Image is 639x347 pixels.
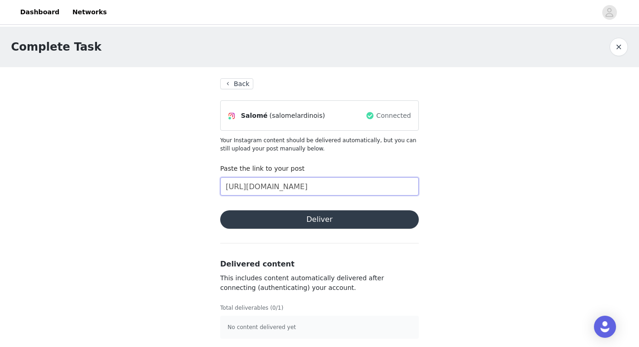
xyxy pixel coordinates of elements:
[220,136,419,153] p: Your Instagram content should be delivered automatically, but you can still upload your post manu...
[11,39,102,55] h1: Complete Task
[220,177,419,196] input: Paste the link to your content here
[67,2,112,23] a: Networks
[605,5,614,20] div: avatar
[241,111,268,121] span: Salomé
[377,111,411,121] span: Connected
[228,323,411,331] p: No content delivered yet
[269,111,325,121] span: (salomelardinois)
[220,304,419,312] p: Total deliverables (0/1)
[220,274,384,291] span: This includes content automatically delivered after connecting (authenticating) your account.
[594,316,616,338] div: Open Intercom Messenger
[220,210,419,229] button: Deliver
[15,2,65,23] a: Dashboard
[228,112,235,120] img: Instagram Icon
[220,165,305,172] label: Paste the link to your post
[220,78,253,89] button: Back
[220,259,419,270] h3: Delivered content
